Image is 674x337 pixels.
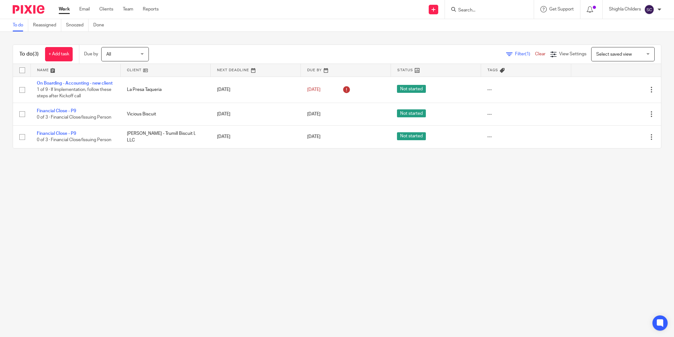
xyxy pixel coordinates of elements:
[93,19,109,31] a: Done
[211,103,301,125] td: [DATE]
[13,19,28,31] a: To do
[106,52,111,57] span: All
[37,131,76,136] a: Financial Close - P9
[84,51,98,57] p: Due by
[121,126,211,148] td: [PERSON_NAME] - Trumill Biscuit I, LLC
[211,126,301,148] td: [DATE]
[515,52,535,56] span: Filter
[19,51,39,58] h1: To do
[559,52,586,56] span: View Settings
[397,85,426,93] span: Not started
[307,87,320,92] span: [DATE]
[397,132,426,140] span: Not started
[37,109,76,113] a: Financial Close - P9
[33,52,39,57] span: (3)
[45,47,73,61] a: + Add task
[66,19,89,31] a: Snoozed
[644,4,654,15] img: svg%3E
[487,86,565,93] div: ---
[525,52,530,56] span: (1)
[458,8,515,13] input: Search
[596,52,632,57] span: Select saved view
[397,109,426,117] span: Not started
[121,103,211,125] td: Vicious Biscuit
[487,68,498,72] span: Tags
[307,135,320,139] span: [DATE]
[609,6,641,12] p: Shighla Childers
[37,115,111,120] span: 0 of 3 · Financial Close/Issuing Person
[535,52,545,56] a: Clear
[59,6,70,12] a: Work
[37,81,113,86] a: On Boarding - Accounting - new client
[211,77,301,103] td: [DATE]
[13,5,44,14] img: Pixie
[121,77,211,103] td: La Presa Taqueria
[79,6,90,12] a: Email
[123,6,133,12] a: Team
[549,7,574,11] span: Get Support
[37,138,111,142] span: 0 of 3 · Financial Close/Issuing Person
[143,6,159,12] a: Reports
[487,111,565,117] div: ---
[33,19,61,31] a: Reassigned
[37,87,111,99] span: 1 of 9 · If Implementation, follow these steps after Kickoff call
[99,6,113,12] a: Clients
[487,134,565,140] div: ---
[307,112,320,116] span: [DATE]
